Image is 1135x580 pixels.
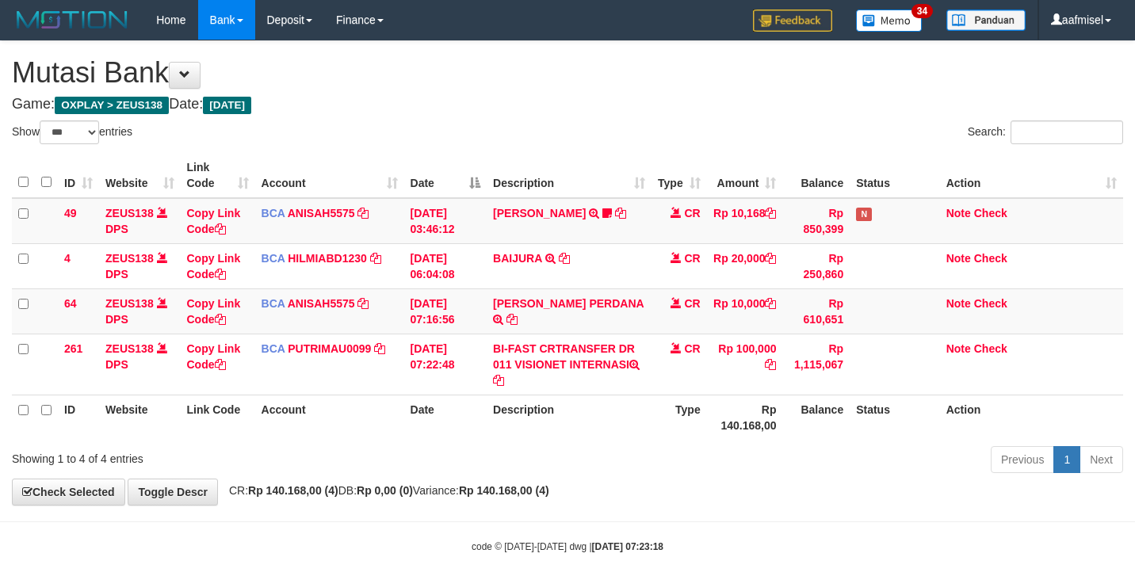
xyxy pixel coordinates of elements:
strong: Rp 140.168,00 (4) [459,484,549,497]
a: Note [946,297,971,310]
td: DPS [99,198,181,244]
a: Copy ANISAH5575 to clipboard [357,297,369,310]
th: Status [850,153,940,198]
td: BI-FAST CRTRANSFER DR 011 VISIONET INTERNASI [487,334,652,395]
a: Copy INA PAUJANAH to clipboard [615,207,626,219]
td: Rp 10,168 [707,198,783,244]
span: 4 [64,252,71,265]
td: Rp 610,651 [782,288,850,334]
a: Copy Link Code [187,252,241,280]
a: PUTRIMAU0099 [288,342,371,355]
th: Balance [782,395,850,440]
th: Type: activate to sort column ascending [652,153,707,198]
a: Copy Rp 100,000 to clipboard [765,358,776,371]
th: Link Code [181,395,255,440]
th: Status [850,395,940,440]
a: ZEUS138 [105,342,154,355]
span: BCA [262,342,285,355]
strong: Rp 140.168,00 (4) [248,484,338,497]
a: Check [974,342,1007,355]
a: Copy PUTRIMAU0099 to clipboard [374,342,385,355]
th: Description: activate to sort column ascending [487,153,652,198]
img: Button%20Memo.svg [856,10,923,32]
a: [PERSON_NAME] [493,207,586,219]
strong: Rp 0,00 (0) [357,484,413,497]
a: Copy Link Code [187,297,241,326]
img: panduan.png [946,10,1026,31]
td: [DATE] 07:22:48 [404,334,487,395]
span: Has Note [856,208,872,221]
td: Rp 1,115,067 [782,334,850,395]
a: Copy HILMIABD1230 to clipboard [370,252,381,265]
a: Check [974,252,1007,265]
a: Previous [991,446,1054,473]
th: Account: activate to sort column ascending [255,153,404,198]
td: DPS [99,334,181,395]
span: CR [684,207,700,219]
a: ANISAH5575 [288,297,355,310]
a: ZEUS138 [105,252,154,265]
a: Note [946,252,971,265]
input: Search: [1011,120,1123,144]
a: BAIJURA [493,252,542,265]
th: Date: activate to sort column descending [404,153,487,198]
label: Show entries [12,120,132,144]
td: Rp 850,399 [782,198,850,244]
th: Amount: activate to sort column ascending [707,153,783,198]
a: Check [974,207,1007,219]
strong: [DATE] 07:23:18 [592,541,663,552]
span: 64 [64,297,77,310]
select: Showentries [40,120,99,144]
td: [DATE] 03:46:12 [404,198,487,244]
th: Account [255,395,404,440]
span: 34 [911,4,933,18]
img: Feedback.jpg [753,10,832,32]
th: Website: activate to sort column ascending [99,153,181,198]
th: Balance [782,153,850,198]
a: Copy ANISAH5575 to clipboard [357,207,369,219]
th: ID: activate to sort column ascending [58,153,99,198]
span: CR [684,297,700,310]
a: Copy Link Code [187,342,241,371]
th: Description [487,395,652,440]
a: HILMIABD1230 [288,252,367,265]
th: Date [404,395,487,440]
a: 1 [1053,446,1080,473]
td: Rp 250,860 [782,243,850,288]
a: Toggle Descr [128,479,218,506]
td: [DATE] 06:04:08 [404,243,487,288]
th: Link Code: activate to sort column ascending [181,153,255,198]
a: Copy Link Code [187,207,241,235]
th: ID [58,395,99,440]
a: Check [974,297,1007,310]
span: BCA [262,297,285,310]
a: Check Selected [12,479,125,506]
td: Rp 100,000 [707,334,783,395]
a: Copy Rp 10,000 to clipboard [765,297,776,310]
span: OXPLAY > ZEUS138 [55,97,169,114]
h4: Game: Date: [12,97,1123,113]
th: Type [652,395,707,440]
span: [DATE] [203,97,251,114]
a: [PERSON_NAME] PERDANA [493,297,644,310]
a: Note [946,207,971,219]
img: MOTION_logo.png [12,8,132,32]
div: Showing 1 to 4 of 4 entries [12,445,461,467]
h1: Mutasi Bank [12,57,1123,89]
th: Website [99,395,181,440]
label: Search: [968,120,1123,144]
a: Next [1080,446,1123,473]
a: ZEUS138 [105,207,154,219]
th: Action [940,395,1123,440]
th: Action: activate to sort column ascending [940,153,1123,198]
span: BCA [262,252,285,265]
a: Copy Rp 10,168 to clipboard [765,207,776,219]
a: Copy BI-FAST CRTRANSFER DR 011 VISIONET INTERNASI to clipboard [493,374,504,387]
td: Rp 20,000 [707,243,783,288]
span: 261 [64,342,82,355]
td: DPS [99,288,181,334]
th: Rp 140.168,00 [707,395,783,440]
span: 49 [64,207,77,219]
small: code © [DATE]-[DATE] dwg | [472,541,663,552]
a: Note [946,342,971,355]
